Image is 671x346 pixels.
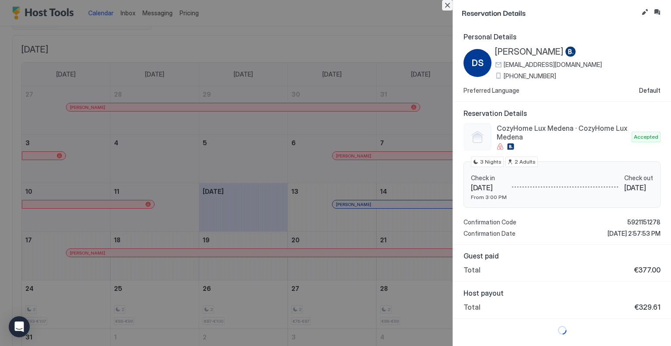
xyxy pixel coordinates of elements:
span: 3 Nights [480,158,502,166]
span: Guest paid [463,252,661,260]
span: Reservation Details [462,7,638,18]
span: Confirmation Code [463,218,516,226]
div: loading [462,326,662,335]
span: [EMAIL_ADDRESS][DOMAIN_NAME] [504,61,602,69]
span: 5921151278 [627,218,661,226]
button: Edit reservation [640,7,650,17]
span: Check in [471,174,507,182]
span: Total [463,303,481,311]
span: [PHONE_NUMBER] [504,72,556,80]
span: Host payout [463,289,661,297]
span: Accepted [634,133,658,141]
span: Confirmation Date [463,230,515,238]
span: [DATE] [624,183,653,192]
span: €329.61 [634,303,661,311]
div: Open Intercom Messenger [9,316,30,337]
span: Reservation Details [463,109,661,118]
span: 2 Adults [515,158,536,166]
span: [PERSON_NAME] [495,46,564,57]
span: From 3:00 PM [471,194,507,200]
span: CozyHome Lux Medena · CozyHome Lux Medena [497,124,628,141]
span: Total [463,266,481,274]
span: Preferred Language [463,87,519,94]
span: [DATE] [471,183,507,192]
span: Personal Details [463,32,661,41]
span: [DATE] 2:57:53 PM [608,230,661,238]
span: Check out [624,174,653,182]
button: Inbox [652,7,662,17]
span: DS [472,56,484,70]
span: €377.00 [634,266,661,274]
span: Default [639,87,661,94]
